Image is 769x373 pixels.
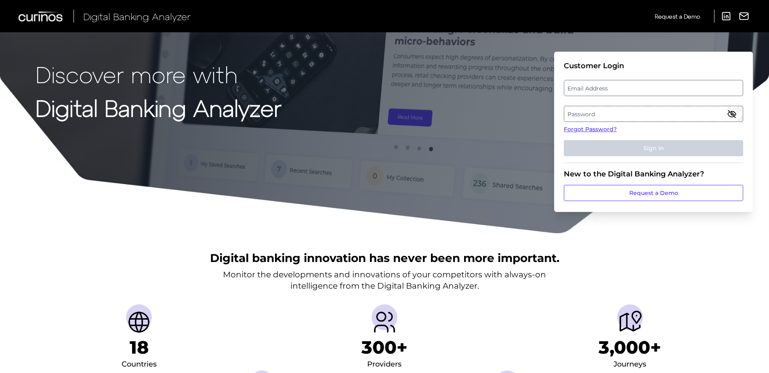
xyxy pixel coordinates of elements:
[210,250,559,266] h2: Digital banking innovation has never been more important.
[36,61,282,87] p: Discover more with
[564,125,743,134] a: Forgot Password?
[564,170,743,178] div: New to the Digital Banking Analyzer?
[130,337,149,358] h1: 18
[564,140,743,156] button: Sign In
[655,13,700,20] span: Request a Demo
[564,185,743,201] a: Request a Demo
[36,94,282,121] strong: Digital Banking Analyzer
[564,107,742,121] label: Password
[372,309,397,335] img: Providers
[599,337,661,358] h1: 3,000+
[564,61,743,70] div: Customer Login
[223,269,546,291] p: Monitor the developments and innovations of your competitors with always-on intelligence from the...
[361,337,408,358] h1: 300+
[655,10,700,23] a: Request a Demo
[614,358,646,371] div: Journeys
[19,11,64,21] img: Curinos
[83,10,191,22] span: Digital Banking Analyzer
[564,81,742,95] label: Email Address
[122,358,157,371] div: Countries
[367,358,401,371] div: Providers
[126,309,152,335] img: Countries
[617,309,643,335] img: Journeys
